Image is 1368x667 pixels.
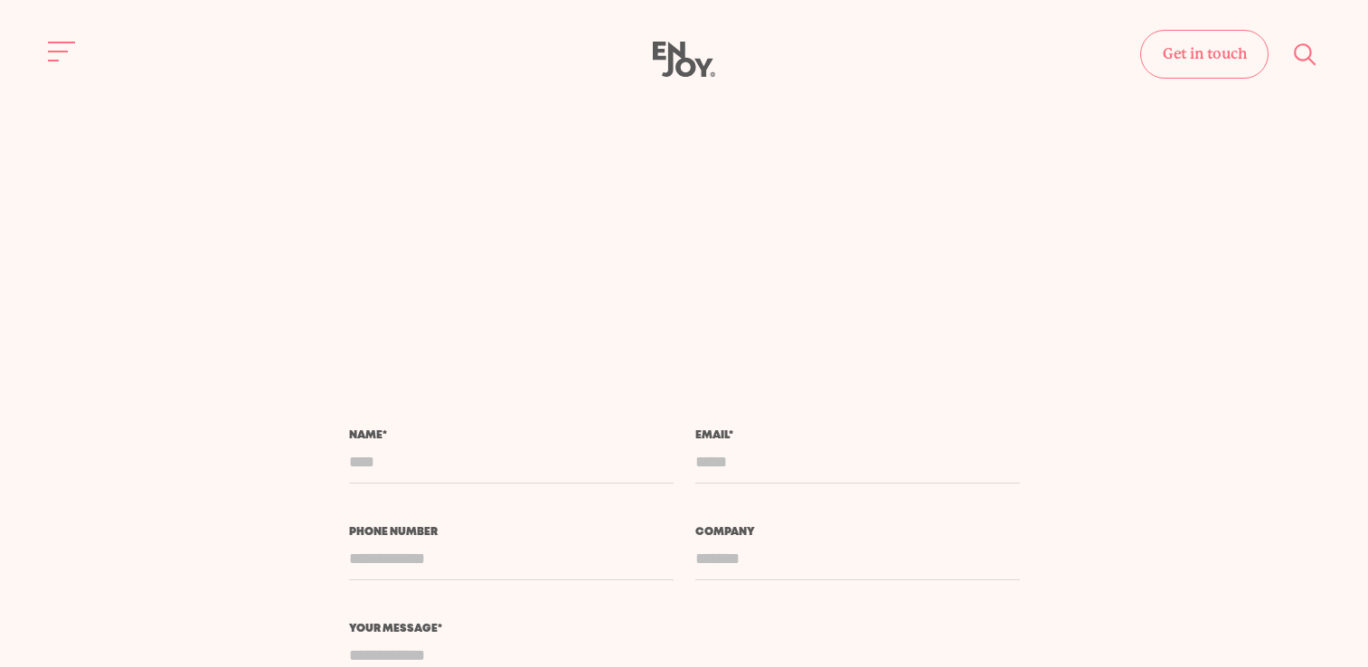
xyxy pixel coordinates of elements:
label: Name [349,430,674,441]
button: Site navigation [43,33,81,70]
label: Phone number [349,527,674,538]
label: Email [695,430,1020,441]
label: Your message [349,624,1020,634]
button: Site search [1287,35,1325,73]
a: Get in touch [1140,30,1269,79]
label: Company [695,527,1020,538]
